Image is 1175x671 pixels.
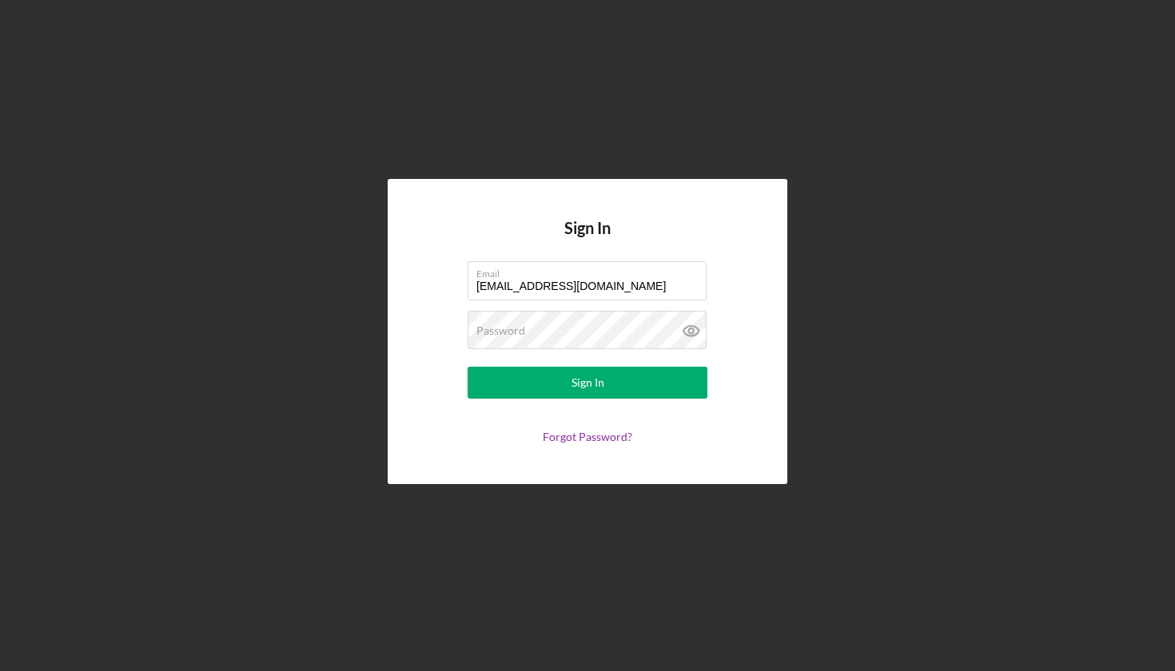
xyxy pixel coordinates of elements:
[476,324,525,337] label: Password
[564,219,611,261] h4: Sign In
[572,367,604,399] div: Sign In
[468,367,707,399] button: Sign In
[543,430,632,443] a: Forgot Password?
[476,262,707,280] label: Email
